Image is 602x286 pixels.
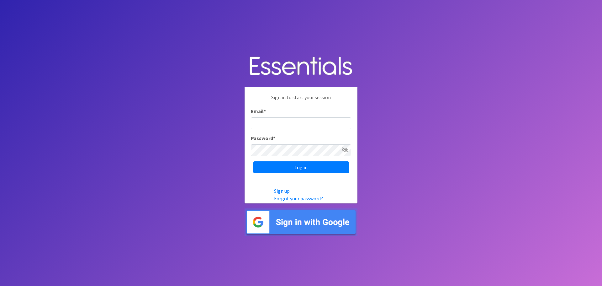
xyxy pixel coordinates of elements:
[245,208,357,236] img: Sign in with Google
[264,108,266,114] abbr: required
[273,135,275,141] abbr: required
[274,188,290,194] a: Sign up
[251,94,351,107] p: Sign in to start your session
[245,50,357,83] img: Human Essentials
[251,134,275,142] label: Password
[253,161,349,173] input: Log in
[274,195,323,202] a: Forgot your password?
[251,107,266,115] label: Email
